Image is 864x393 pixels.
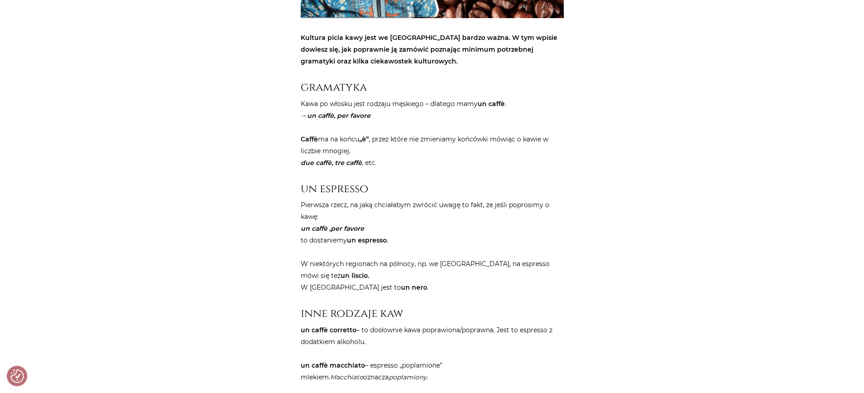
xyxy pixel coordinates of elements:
[301,98,564,169] p: Kawa po włosku jest rodzaju męskiego – dlatego mamy . → ma na końcu , przez które nie zmieniamy k...
[358,159,362,167] em: è
[10,369,24,383] img: Revisit consent button
[301,307,564,320] h3: inne rodzaje kaw
[301,361,328,369] strong: un caffè
[478,100,505,108] strong: un caffè
[301,224,364,233] em: un caffè ,per favore
[301,81,564,94] h3: gramatyka
[301,159,305,167] em: d
[359,135,369,143] strong: „è”
[301,199,564,293] p: Pierwsza rzecz, na jaką chciałabym zwrócić uwagę to fakt, że jeśli poprosimy o kawę: to dostaniem...
[301,135,318,143] strong: Caffè
[341,272,369,280] strong: un liscio.
[301,182,564,195] h3: un espresso
[401,283,427,291] strong: un nero
[301,34,557,65] strong: Kultura picia kawy jest we [GEOGRAPHIC_DATA] bardzo ważna. W tym wpisie dowiesz się, jak poprawni...
[389,373,427,381] em: poplamiony
[305,159,358,167] strong: ue caffè, tre caff
[330,361,365,369] strong: macchiato
[10,369,24,383] button: Preferencje co do zgód
[347,236,387,244] strong: un espresso
[307,112,371,120] em: un caffè, per favore
[301,326,356,334] strong: un caffè corretto
[330,373,363,381] em: Macchiato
